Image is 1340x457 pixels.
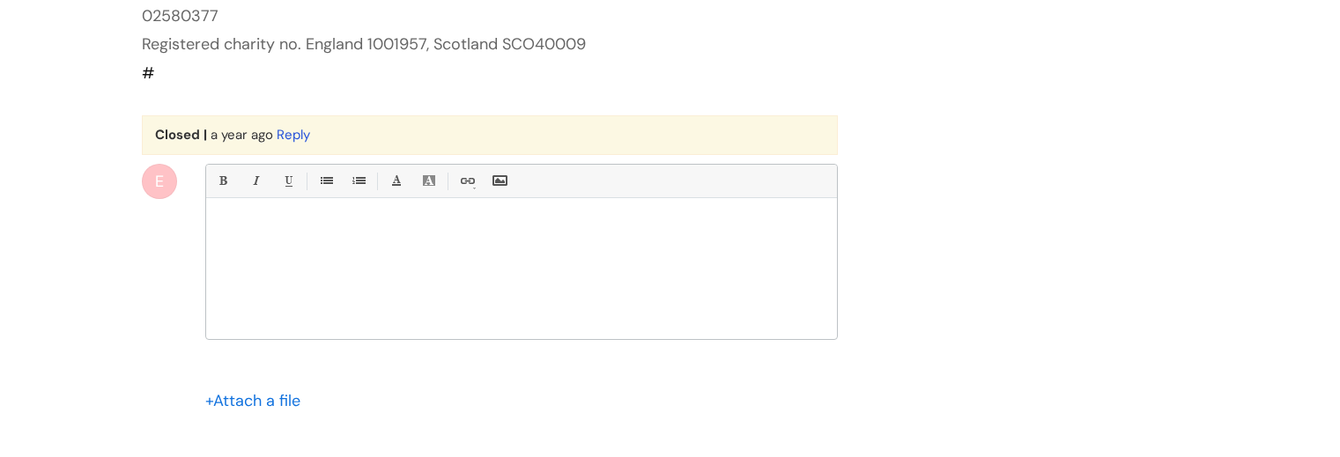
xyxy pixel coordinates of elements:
div: Attach a file [205,387,311,415]
a: Bold (Ctrl-B) [211,170,233,192]
a: Underline(Ctrl-U) [277,170,299,192]
a: 1. Ordered List (Ctrl-Shift-8) [347,170,369,192]
a: Insert Image... [488,170,510,192]
span: Registered charity no. England 1001957, Scotland SCO40009 [142,33,586,55]
a: Italic (Ctrl-I) [244,170,266,192]
span: Thu, 22 Aug, 2024 at 8:33 AM [211,126,273,144]
a: Reply [277,126,310,144]
div: E [142,164,177,199]
b: Closed | [155,126,207,144]
a: Back Color [418,170,440,192]
a: Font Color [385,170,407,192]
a: Link [455,170,478,192]
a: • Unordered List (Ctrl-Shift-7) [315,170,337,192]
